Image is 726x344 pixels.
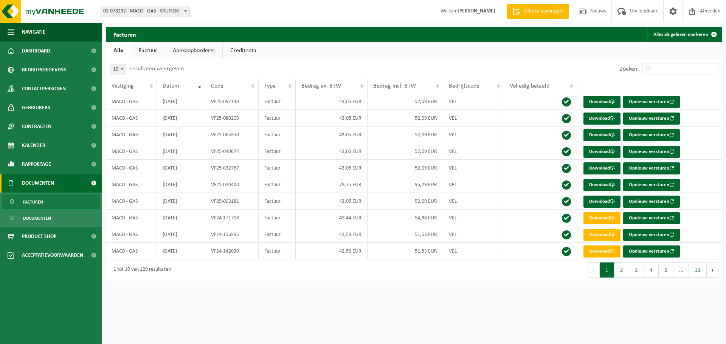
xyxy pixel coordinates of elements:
[2,211,100,225] a: Documenten
[368,210,443,226] td: 54,98 EUR
[296,226,368,243] td: 42,59 EUR
[583,96,621,108] a: Download
[623,129,680,141] button: Opnieuw versturen
[157,93,205,110] td: [DATE]
[22,246,83,265] span: Acceptatievoorwaarden
[110,263,171,277] div: 1 tot 10 van 129 resultaten
[106,193,157,210] td: MACO - GAS
[443,160,504,176] td: VEL
[583,179,621,191] a: Download
[368,93,443,110] td: 52,09 EUR
[623,146,680,158] button: Opnieuw versturen
[583,212,621,224] a: Download
[620,66,639,72] label: Zoeken:
[22,42,50,60] span: Dashboard
[296,176,368,193] td: 78,75 EUR
[368,226,443,243] td: 51,53 EUR
[507,4,569,19] a: Offerte aanvragen
[443,176,504,193] td: VEL
[259,193,296,210] td: Factuur
[623,212,680,224] button: Opnieuw versturen
[368,110,443,126] td: 52,09 EUR
[623,162,680,174] button: Opnieuw versturen
[296,126,368,143] td: 43,05 EUR
[259,143,296,160] td: Factuur
[259,176,296,193] td: Factuur
[259,110,296,126] td: Factuur
[296,210,368,226] td: 45,44 EUR
[106,160,157,176] td: MACO - GAS
[131,42,165,59] a: Factuur
[112,83,134,89] span: Vestiging
[623,113,680,125] button: Opnieuw versturen
[106,42,131,59] a: Alle
[205,210,259,226] td: VF24-171708
[264,83,276,89] span: Type
[443,243,504,259] td: VEL
[623,179,680,191] button: Opnieuw versturen
[205,143,259,160] td: VF25-049674
[106,243,157,259] td: MACO - GAS
[106,176,157,193] td: MACO - GAS
[130,66,184,72] label: resultaten weergeven
[443,93,504,110] td: VEL
[165,42,222,59] a: Aankoopborderel
[100,6,190,17] span: 01-078232 - MACO - GAS - KRUISEM
[106,226,157,243] td: MACO - GAS
[205,93,259,110] td: VF25-097140
[259,243,296,259] td: Factuur
[205,160,259,176] td: VF25-032767
[673,262,689,278] span: …
[163,83,179,89] span: Datum
[689,262,707,278] button: 13
[296,110,368,126] td: 43,05 EUR
[22,79,66,98] span: Contactpersonen
[259,160,296,176] td: Factuur
[296,193,368,210] td: 43,05 EUR
[301,83,341,89] span: Bedrag ex. BTW
[157,110,205,126] td: [DATE]
[623,96,680,108] button: Opnieuw versturen
[583,162,621,174] a: Download
[583,229,621,241] a: Download
[106,93,157,110] td: MACO - GAS
[259,226,296,243] td: Factuur
[211,83,223,89] span: Code
[368,243,443,259] td: 51,53 EUR
[23,211,51,225] span: Documenten
[583,146,621,158] a: Download
[296,93,368,110] td: 43,05 EUR
[23,195,43,209] span: Facturen
[205,243,259,259] td: VF24-142030
[106,210,157,226] td: MACO - GAS
[22,155,51,174] span: Rapportage
[510,83,549,89] span: Volledig betaald
[110,64,126,75] span: 10
[106,143,157,160] td: MACO - GAS
[443,110,504,126] td: VEL
[157,126,205,143] td: [DATE]
[157,176,205,193] td: [DATE]
[583,196,621,208] a: Download
[583,113,621,125] a: Download
[368,176,443,193] td: 95,29 EUR
[368,160,443,176] td: 52,09 EUR
[368,126,443,143] td: 52,09 EUR
[22,227,56,246] span: Product Shop
[106,126,157,143] td: MACO - GAS
[205,193,259,210] td: VF25-003181
[157,143,205,160] td: [DATE]
[644,262,659,278] button: 4
[583,245,621,258] a: Download
[443,143,504,160] td: VEL
[157,160,205,176] td: [DATE]
[205,126,259,143] td: VF25-065350
[100,6,189,17] span: 01-078232 - MACO - GAS - KRUISEM
[157,210,205,226] td: [DATE]
[205,176,259,193] td: VF25-020400
[659,262,673,278] button: 5
[458,8,495,14] strong: [PERSON_NAME]
[296,143,368,160] td: 43,05 EUR
[368,143,443,160] td: 52,09 EUR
